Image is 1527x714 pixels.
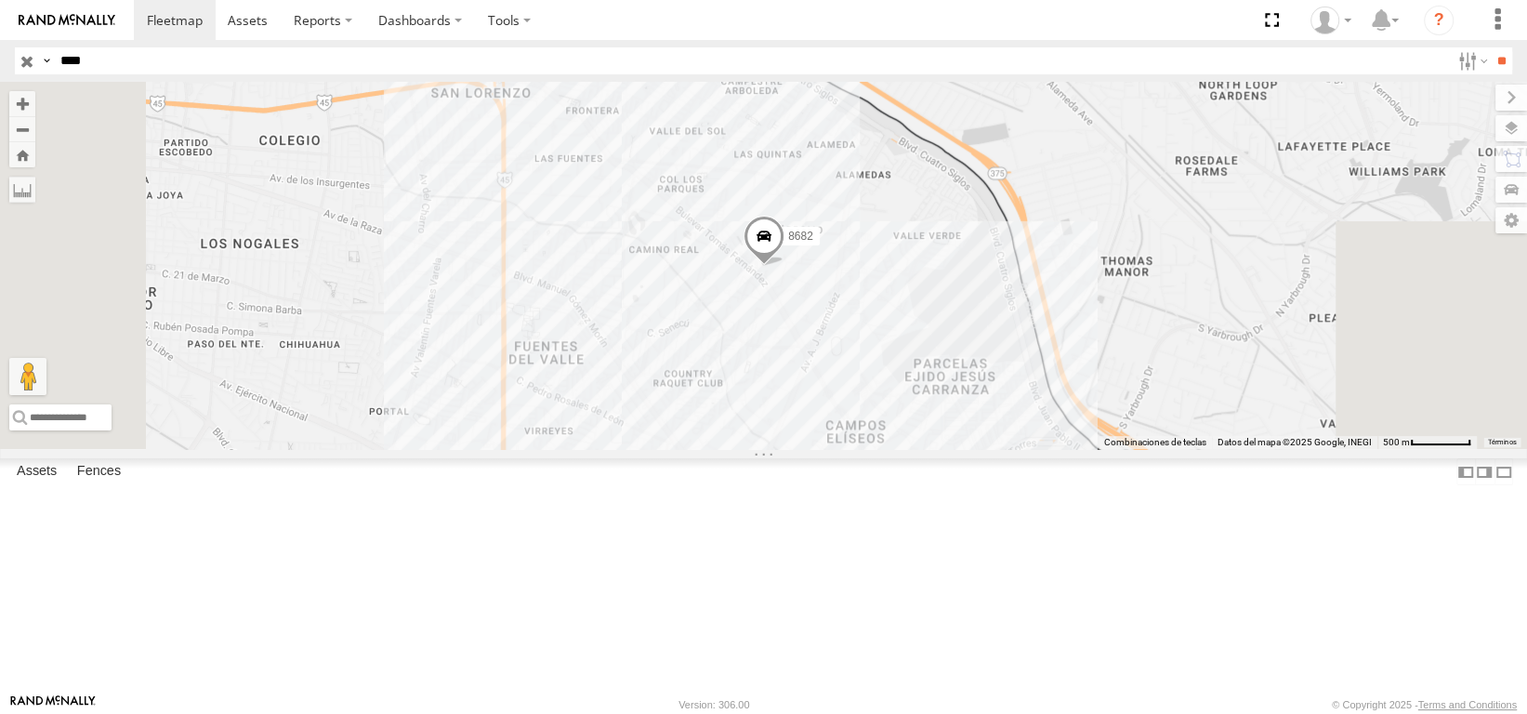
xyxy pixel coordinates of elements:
[9,91,35,116] button: Zoom in
[9,142,35,167] button: Zoom Home
[1487,438,1517,445] a: Términos (se abre en una nueva pestaña)
[788,230,813,243] span: 8682
[1424,6,1454,35] i: ?
[1456,458,1475,485] label: Dock Summary Table to the Left
[1418,699,1517,710] a: Terms and Conditions
[19,14,115,27] img: rand-logo.svg
[678,699,749,710] div: Version: 306.00
[9,116,35,142] button: Zoom out
[1475,458,1494,485] label: Dock Summary Table to the Right
[1218,437,1372,447] span: Datos del mapa ©2025 Google, INEGI
[1104,436,1206,449] button: Combinaciones de teclas
[1304,7,1358,34] div: Erick Ramirez
[9,177,35,203] label: Measure
[1495,207,1527,233] label: Map Settings
[1332,699,1517,710] div: © Copyright 2025 -
[9,358,46,395] button: Arrastra al hombrecito al mapa para abrir Street View
[7,459,66,485] label: Assets
[1494,458,1513,485] label: Hide Summary Table
[1451,47,1491,74] label: Search Filter Options
[1377,436,1477,449] button: Escala del mapa: 500 m por 62 píxeles
[1383,437,1410,447] span: 500 m
[68,459,130,485] label: Fences
[10,695,96,714] a: Visit our Website
[39,47,54,74] label: Search Query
